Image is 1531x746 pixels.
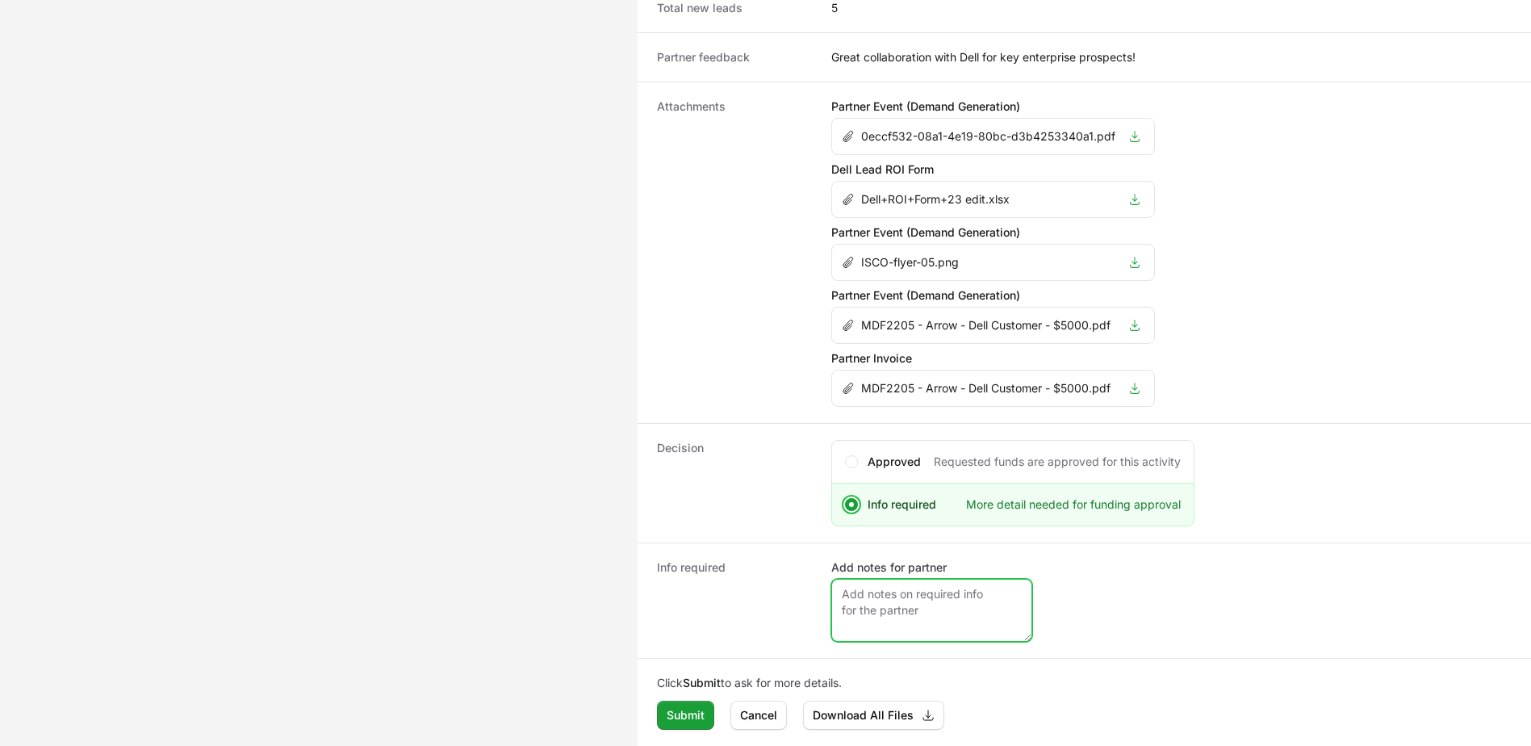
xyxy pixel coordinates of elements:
span: More detail needed for funding approval [966,497,1181,513]
span: Info required [868,497,936,513]
dt: Info required [657,559,812,642]
dt: Attachments [657,98,812,407]
span: Submit [667,706,705,725]
span: Requested funds are approved for this activity [934,454,1181,470]
p: MDF2205 - Arrow - Dell Customer - $5000.pdf [861,380,1111,396]
dt: Decision [657,440,812,526]
button: Cancel [730,701,787,730]
button: Download All Files [803,701,944,730]
p: 0eccf532-08a1-4e19-80bc-d3b4253340a1.pdf [861,128,1115,145]
p: ISCO-flyer-05.png [861,254,959,270]
h3: Partner Event (Demand Generation) [831,287,1155,304]
span: Cancel [740,706,777,725]
span: Approved [868,454,921,470]
h3: Partner Event (Demand Generation) [831,98,1155,115]
p: Dell+ROI+Form+23 edit.xlsx [861,191,1010,207]
dt: Partner feedback [657,49,812,65]
b: Submit [683,676,721,689]
h3: Partner Invoice [831,350,1155,367]
button: Submit [657,701,714,730]
h3: Partner Event (Demand Generation) [831,224,1155,241]
p: MDF2205 - Arrow - Dell Customer - $5000.pdf [861,317,1111,333]
span: Download All Files [813,706,935,725]
h3: Dell Lead ROI Form [831,161,1155,178]
p: Click to ask for more details. [657,675,1512,691]
label: Add notes for partner [831,559,1032,576]
dd: Great collaboration with Dell for key enterprise prospects! [831,49,1136,65]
